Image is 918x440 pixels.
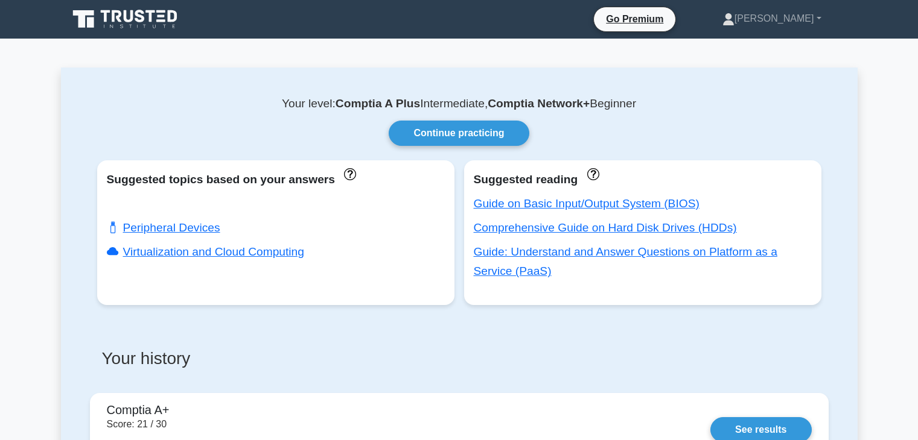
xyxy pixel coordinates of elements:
[90,96,829,111] p: Your level: Intermediate, Beginner
[584,167,599,180] a: These concepts have been answered less than 50% correct. The guides disapear when you answer ques...
[107,221,220,234] a: Peripheral Devices
[474,245,777,277] a: Guide: Understand and Answer Questions on Platform as a Service (PaaS)
[107,170,445,189] div: Suggested topics based on your answers
[488,97,590,110] b: Comptia Network+
[389,121,529,146] a: Continue practicing
[474,170,812,189] div: Suggested reading
[336,97,420,110] b: Comptia A Plus
[474,197,700,210] a: Guide on Basic Input/Output System (BIOS)
[599,11,671,27] a: Go Premium
[97,348,452,379] h3: Your history
[341,167,356,180] a: These topics have been answered less than 50% correct. Topics disapear when you answer questions ...
[474,221,737,234] a: Comprehensive Guide on Hard Disk Drives (HDDs)
[107,245,304,258] a: Virtualization and Cloud Computing
[693,7,850,31] a: [PERSON_NAME]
